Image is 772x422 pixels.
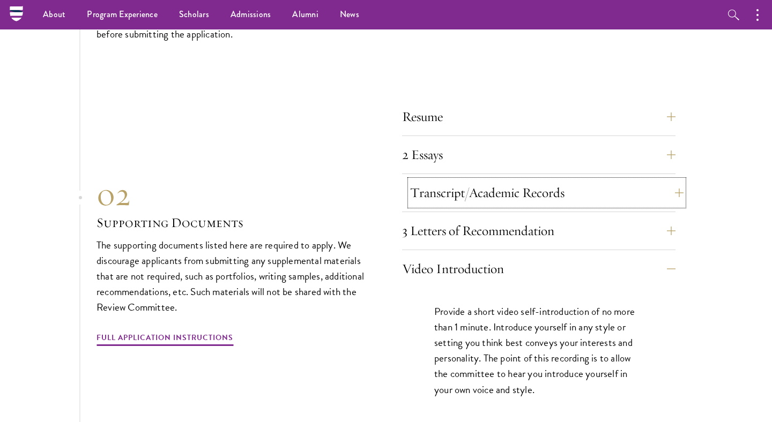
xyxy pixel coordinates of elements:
[96,214,370,232] h3: Supporting Documents
[434,304,643,397] p: Provide a short video self-introduction of no more than 1 minute. Introduce yourself in any style...
[96,175,370,214] div: 02
[402,104,675,130] button: Resume
[410,180,684,206] button: Transcript/Academic Records
[402,142,675,168] button: 2 Essays
[96,237,370,315] p: The supporting documents listed here are required to apply. We discourage applicants from submitt...
[402,256,675,282] button: Video Introduction
[402,218,675,244] button: 3 Letters of Recommendation
[96,331,233,348] a: Full Application Instructions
